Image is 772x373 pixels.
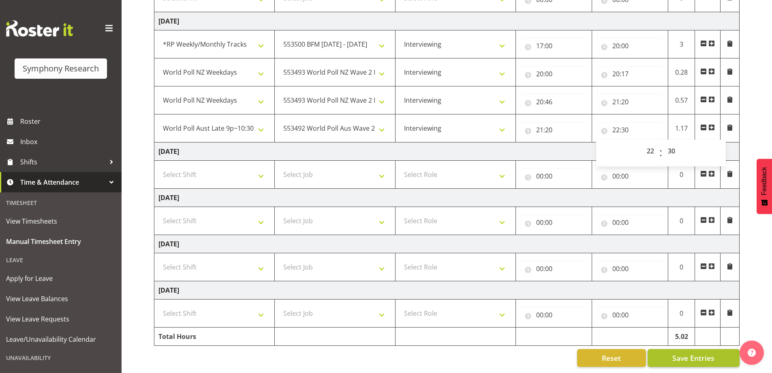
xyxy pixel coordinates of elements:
[2,309,120,329] a: View Leave Requests
[520,261,588,277] input: Click to select...
[672,353,714,363] span: Save Entries
[648,349,740,367] button: Save Entries
[668,30,695,58] td: 3
[596,122,664,138] input: Click to select...
[2,349,120,366] div: Unavailability
[6,272,115,285] span: Apply for Leave
[154,235,740,253] td: [DATE]
[596,38,664,54] input: Click to select...
[6,215,115,227] span: View Timesheets
[668,207,695,235] td: 0
[520,307,588,323] input: Click to select...
[154,142,740,161] td: [DATE]
[154,281,740,300] td: [DATE]
[6,235,115,248] span: Manual Timesheet Entry
[668,300,695,328] td: 0
[659,143,662,163] span: :
[2,329,120,349] a: Leave/Unavailability Calendar
[668,58,695,86] td: 0.28
[20,176,105,188] span: Time & Attendance
[668,253,695,281] td: 0
[2,268,120,289] a: Apply for Leave
[6,20,73,37] img: Rosterit website logo
[748,349,756,357] img: help-xxl-2.png
[154,189,740,207] td: [DATE]
[2,194,120,211] div: Timesheet
[668,161,695,189] td: 0
[6,313,115,325] span: View Leave Requests
[520,38,588,54] input: Click to select...
[596,94,664,110] input: Click to select...
[520,94,588,110] input: Click to select...
[520,214,588,231] input: Click to select...
[668,86,695,114] td: 0.57
[520,122,588,138] input: Click to select...
[602,353,621,363] span: Reset
[577,349,646,367] button: Reset
[20,156,105,168] span: Shifts
[520,168,588,184] input: Click to select...
[2,211,120,231] a: View Timesheets
[596,66,664,82] input: Click to select...
[2,252,120,268] div: Leave
[761,167,768,195] span: Feedback
[23,63,99,75] div: Symphony Research
[2,231,120,252] a: Manual Timesheet Entry
[596,307,664,323] input: Click to select...
[596,168,664,184] input: Click to select...
[596,214,664,231] input: Click to select...
[20,136,118,148] span: Inbox
[596,261,664,277] input: Click to select...
[520,66,588,82] input: Click to select...
[154,12,740,30] td: [DATE]
[20,115,118,127] span: Roster
[668,114,695,142] td: 1.17
[6,293,115,305] span: View Leave Balances
[6,333,115,345] span: Leave/Unavailability Calendar
[757,159,772,214] button: Feedback - Show survey
[154,328,275,346] td: Total Hours
[2,289,120,309] a: View Leave Balances
[668,328,695,346] td: 5.02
